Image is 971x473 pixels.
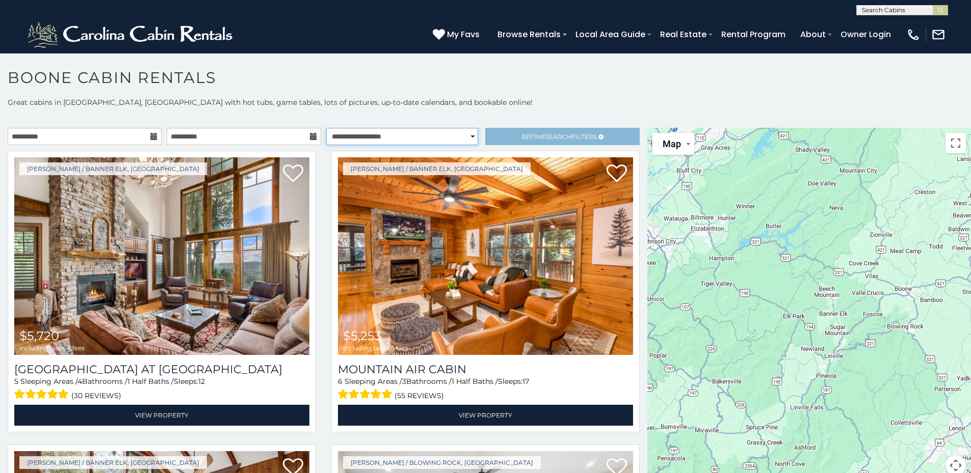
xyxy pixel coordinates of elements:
div: Sleeping Areas / Bathrooms / Sleeps: [14,376,309,402]
a: Ridge Haven Lodge at Echota $5,720 including taxes & fees [14,157,309,355]
a: [PERSON_NAME] / Banner Elk, [GEOGRAPHIC_DATA] [19,162,207,175]
a: Rental Program [716,25,791,43]
a: [PERSON_NAME] / Banner Elk, [GEOGRAPHIC_DATA] [343,162,531,175]
span: including taxes & fees [19,345,85,351]
button: Change map style [652,133,694,155]
span: Map [663,138,681,149]
img: Ridge Haven Lodge at Echota [14,157,309,355]
a: Browse Rentals [492,25,566,43]
a: Local Area Guide [570,25,650,43]
a: Mountain Air Cabin $5,253 including taxes & fees [338,157,633,355]
span: 1 Half Baths / [127,377,174,386]
a: RefineSearchFilters [485,128,639,145]
a: [GEOGRAPHIC_DATA] at [GEOGRAPHIC_DATA] [14,363,309,376]
span: (55 reviews) [395,389,444,402]
a: [PERSON_NAME] / Banner Elk, [GEOGRAPHIC_DATA] [19,456,207,469]
a: Owner Login [835,25,896,43]
span: 17 [522,377,529,386]
span: My Favs [447,28,480,41]
a: Mountain Air Cabin [338,363,633,376]
span: Search [545,133,572,141]
img: White-1-2.png [25,19,237,50]
span: 5 [14,377,18,386]
span: 1 Half Baths / [452,377,498,386]
img: phone-regular-white.png [906,27,921,42]
img: Mountain Air Cabin [338,157,633,355]
span: including taxes & fees [343,345,408,351]
a: Add to favorites [607,163,627,185]
a: [PERSON_NAME] / Blowing Rock, [GEOGRAPHIC_DATA] [343,456,541,469]
span: $5,720 [19,328,59,343]
a: My Favs [433,28,482,41]
span: 12 [198,377,205,386]
span: (30 reviews) [71,389,121,402]
a: View Property [14,405,309,426]
a: Real Estate [655,25,712,43]
button: Toggle fullscreen view [946,133,966,153]
span: $5,253 [343,328,382,343]
a: Add to favorites [283,163,303,185]
h3: Ridge Haven Lodge at Echota [14,363,309,376]
span: 4 [77,377,82,386]
span: Refine Filters [521,133,597,141]
span: 6 [338,377,343,386]
img: mail-regular-white.png [931,27,946,42]
span: 3 [402,377,406,386]
a: About [795,25,831,43]
a: View Property [338,405,633,426]
div: Sleeping Areas / Bathrooms / Sleeps: [338,376,633,402]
